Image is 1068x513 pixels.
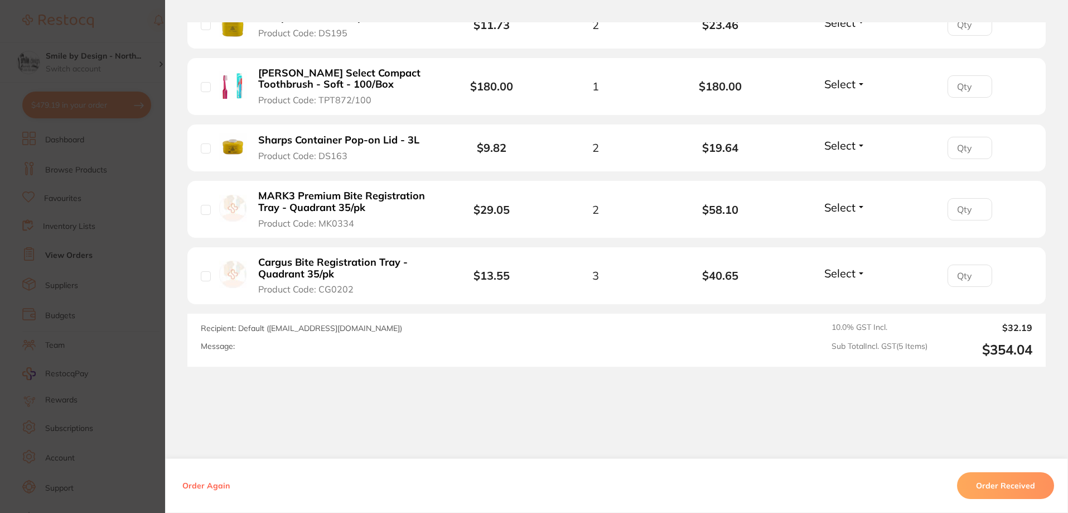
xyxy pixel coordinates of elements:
[255,11,431,39] button: Sharps Container Pop-on Lid - 5L Product Code: DS195
[658,269,783,282] b: $40.65
[832,342,927,358] span: Sub Total Incl. GST ( 5 Items)
[258,218,354,228] span: Product Code: MK0334
[258,284,354,294] span: Product Code: CG0202
[957,472,1054,499] button: Order Received
[824,77,856,91] span: Select
[821,138,869,152] button: Select
[255,190,434,229] button: MARK3 Premium Bite Registration Tray - Quadrant 35/pk Product Code: MK0334
[219,10,247,37] img: Sharps Container Pop-on Lid - 5L
[219,195,247,222] img: MARK3 Premium Bite Registration Tray - Quadrant 35/pk
[592,269,599,282] span: 3
[592,203,599,216] span: 2
[948,137,992,159] input: Qty
[477,141,506,155] b: $9.82
[936,342,1032,358] output: $354.04
[219,133,247,161] img: Sharps Container Pop-on Lid - 3L
[473,203,510,217] b: $29.05
[258,95,371,105] span: Product Code: TPT872/100
[592,141,599,154] span: 2
[255,256,434,295] button: Cargus Bite Registration Tray - Quadrant 35/pk Product Code: CG0202
[179,481,233,491] button: Order Again
[201,342,235,351] label: Message:
[658,18,783,31] b: $23.46
[258,135,419,146] b: Sharps Container Pop-on Lid - 3L
[258,68,431,90] b: [PERSON_NAME] Select Compact Toothbrush - Soft - 100/Box
[255,134,431,161] button: Sharps Container Pop-on Lid - 3L Product Code: DS163
[470,79,513,93] b: $180.00
[592,80,599,93] span: 1
[658,80,783,93] b: $180.00
[821,266,869,280] button: Select
[201,323,402,333] span: Recipient: Default ( [EMAIL_ADDRESS][DOMAIN_NAME] )
[821,16,869,30] button: Select
[592,18,599,31] span: 2
[473,269,510,282] b: $13.55
[658,203,783,216] b: $58.10
[821,77,869,91] button: Select
[473,18,510,32] b: $11.73
[258,28,347,38] span: Product Code: DS195
[948,75,992,98] input: Qty
[824,16,856,30] span: Select
[936,323,1032,333] output: $32.19
[258,12,419,23] b: Sharps Container Pop-on Lid - 5L
[658,141,783,154] b: $19.64
[258,190,431,213] b: MARK3 Premium Bite Registration Tray - Quadrant 35/pk
[219,261,247,288] img: Cargus Bite Registration Tray - Quadrant 35/pk
[948,13,992,36] input: Qty
[824,138,856,152] span: Select
[824,266,856,280] span: Select
[948,198,992,220] input: Qty
[832,323,927,333] span: 10.0 % GST Incl.
[255,67,434,106] button: [PERSON_NAME] Select Compact Toothbrush - Soft - 100/Box Product Code: TPT872/100
[948,265,992,287] input: Qty
[258,151,347,161] span: Product Code: DS163
[821,200,869,214] button: Select
[824,200,856,214] span: Select
[219,71,247,99] img: TePe Select Compact Toothbrush - Soft - 100/Box
[258,257,431,280] b: Cargus Bite Registration Tray - Quadrant 35/pk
